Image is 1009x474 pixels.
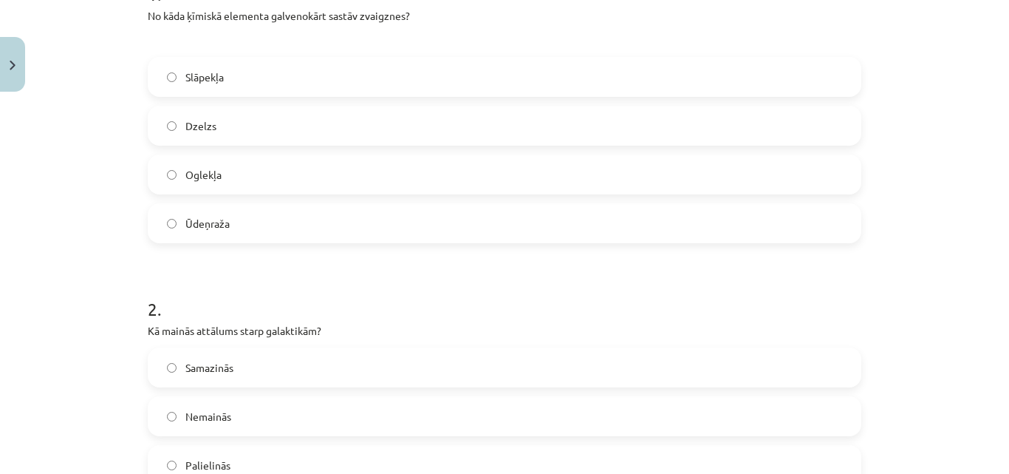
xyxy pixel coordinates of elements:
[167,219,177,228] input: Ūdeņraža
[185,167,222,183] span: Oglekļa
[148,273,861,319] h1: 2 .
[185,118,216,134] span: Dzelzs
[167,412,177,421] input: Nemainās
[148,323,861,339] p: Kā mainās attālums starp galaktikām?
[167,72,177,82] input: Slāpekļa
[185,458,230,473] span: Palielinās
[167,461,177,470] input: Palielinās
[167,121,177,131] input: Dzelzs
[185,409,231,424] span: Nemainās
[148,8,861,24] p: No kāda ķīmiskā elementa galvenokārt sastāv zvaigznes?
[185,360,233,376] span: Samazinās
[185,70,224,85] span: Slāpekļa
[10,61,16,70] img: icon-close-lesson-0947bae3869378f0d4975bcd49f059093ad1ed9edebbc8119c70593378902aed.svg
[185,216,230,231] span: Ūdeņraža
[167,363,177,373] input: Samazinās
[167,170,177,180] input: Oglekļa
